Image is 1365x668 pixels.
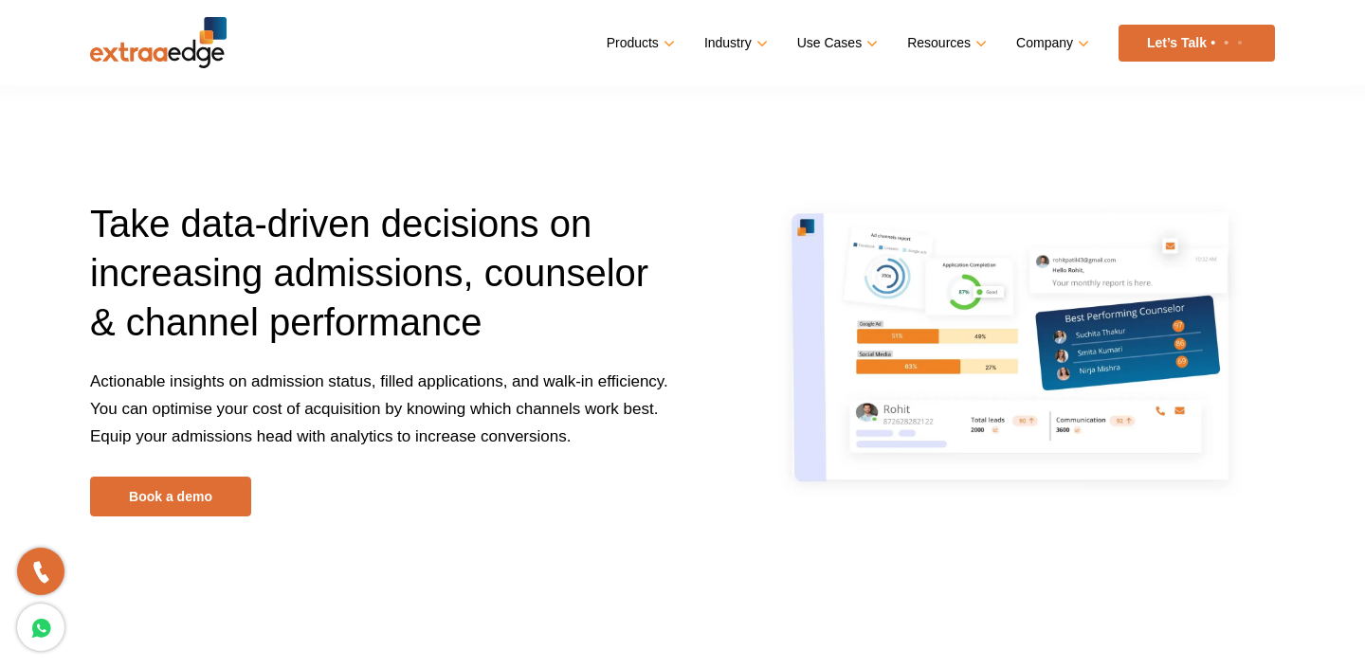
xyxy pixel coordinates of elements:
[90,477,251,516] a: Book a demo
[90,203,648,343] span: Take data-driven decisions on increasing admissions, counselor & channel performance
[797,29,874,57] a: Use Cases
[90,372,668,445] span: Actionable insights on admission status, filled applications, and walk-in efficiency. You can opt...
[704,29,764,57] a: Industry
[769,158,1264,557] img: management-banner
[1119,25,1275,62] a: Let’s Talk
[607,29,671,57] a: Products
[907,29,983,57] a: Resources
[1016,29,1085,57] a: Company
